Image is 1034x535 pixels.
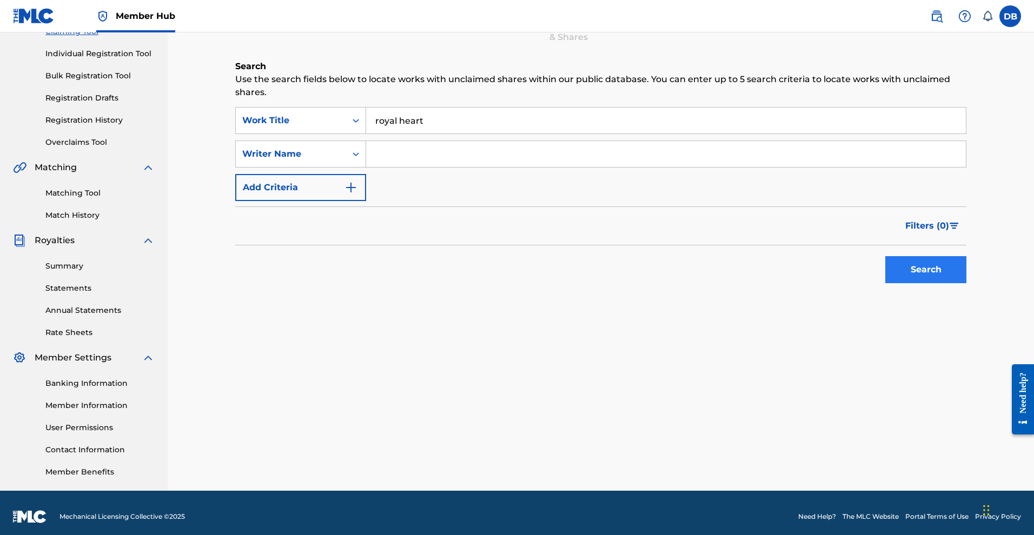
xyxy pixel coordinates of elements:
[35,161,77,174] span: Matching
[13,234,26,247] img: Royalties
[885,256,966,283] button: Search
[235,60,966,73] h6: Search
[899,212,966,239] button: Filters (0)
[235,174,366,201] button: Add Criteria
[45,70,155,82] a: Bulk Registration Tool
[45,444,155,456] a: Contact Information
[983,494,990,526] div: Drag
[235,107,966,289] form: Search Form
[45,283,155,294] a: Statements
[59,512,185,521] span: Mechanical Licensing Collective © 2025
[142,234,155,247] img: expand
[242,148,340,160] div: Writer Name
[13,351,26,364] img: Member Settings
[926,5,947,27] a: Public Search
[45,260,155,272] a: Summary
[930,10,943,23] img: search
[45,188,155,199] a: Matching Tool
[45,378,155,389] a: Banking Information
[116,10,175,22] span: Member Hub
[45,400,155,411] a: Member Information
[45,92,155,104] a: Registration Drafts
[954,5,976,27] div: Help
[45,327,155,338] a: Rate Sheets
[1004,352,1034,447] iframe: Resource Center
[958,10,971,23] img: help
[905,219,949,232] span: Filters ( 0 )
[982,11,993,22] div: Notifications
[142,351,155,364] img: expand
[142,161,155,174] img: expand
[35,234,75,247] span: Royalties
[242,114,340,127] div: Work Title
[905,512,969,521] a: Portal Terms of Use
[45,210,155,221] a: Match History
[45,48,155,59] a: Individual Registration Tool
[798,512,836,521] a: Need Help?
[45,466,155,478] a: Member Benefits
[843,512,899,521] a: The MLC Website
[13,8,55,24] img: MLC Logo
[96,10,109,23] img: Top Rightsholder
[45,115,155,126] a: Registration History
[45,305,155,316] a: Annual Statements
[980,483,1034,535] iframe: Chat Widget
[45,422,155,433] a: User Permissions
[344,181,357,194] img: 9d2ae6d4665cec9f34b9.svg
[235,73,966,99] p: Use the search fields below to locate works with unclaimed shares within our public database. You...
[950,223,959,229] img: filter
[13,161,26,174] img: Matching
[13,510,47,523] img: logo
[45,137,155,148] a: Overclaims Tool
[35,351,111,364] span: Member Settings
[975,512,1021,521] a: Privacy Policy
[999,5,1021,27] div: User Menu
